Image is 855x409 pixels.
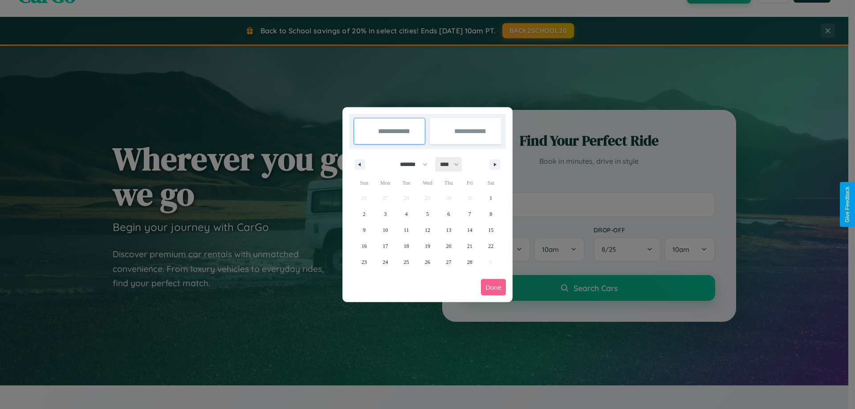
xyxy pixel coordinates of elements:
[488,238,493,254] span: 22
[362,254,367,270] span: 23
[425,254,430,270] span: 26
[417,254,438,270] button: 26
[438,222,459,238] button: 13
[396,176,417,190] span: Tue
[459,176,480,190] span: Fri
[383,238,388,254] span: 17
[844,186,851,223] div: Give Feedback
[375,206,395,222] button: 3
[396,222,417,238] button: 11
[489,206,492,222] span: 8
[417,206,438,222] button: 5
[480,206,501,222] button: 8
[467,222,472,238] span: 14
[438,254,459,270] button: 27
[396,238,417,254] button: 18
[446,222,451,238] span: 13
[468,206,471,222] span: 7
[417,176,438,190] span: Wed
[425,222,430,238] span: 12
[480,176,501,190] span: Sat
[480,238,501,254] button: 22
[438,238,459,254] button: 20
[446,254,451,270] span: 27
[363,222,366,238] span: 9
[426,206,429,222] span: 5
[375,238,395,254] button: 17
[438,206,459,222] button: 6
[459,206,480,222] button: 7
[446,238,451,254] span: 20
[447,206,450,222] span: 6
[438,176,459,190] span: Thu
[383,254,388,270] span: 24
[488,222,493,238] span: 15
[467,238,472,254] span: 21
[375,176,395,190] span: Mon
[375,222,395,238] button: 10
[383,222,388,238] span: 10
[459,238,480,254] button: 21
[354,254,375,270] button: 23
[354,222,375,238] button: 9
[354,206,375,222] button: 2
[459,222,480,238] button: 14
[417,222,438,238] button: 12
[384,206,387,222] span: 3
[354,238,375,254] button: 16
[481,279,506,296] button: Done
[417,238,438,254] button: 19
[467,254,472,270] span: 28
[396,206,417,222] button: 4
[405,206,408,222] span: 4
[354,176,375,190] span: Sun
[480,222,501,238] button: 15
[404,238,409,254] span: 18
[396,254,417,270] button: 25
[489,190,492,206] span: 1
[425,238,430,254] span: 19
[363,206,366,222] span: 2
[404,222,409,238] span: 11
[404,254,409,270] span: 25
[480,190,501,206] button: 1
[459,254,480,270] button: 28
[375,254,395,270] button: 24
[362,238,367,254] span: 16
